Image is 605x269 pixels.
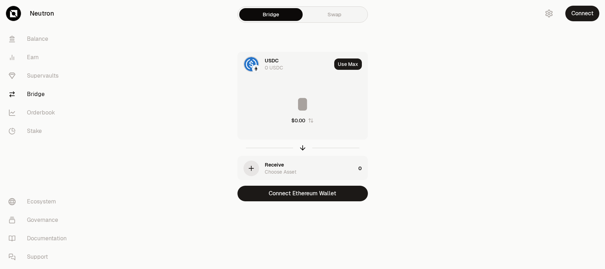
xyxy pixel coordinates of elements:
a: Governance [3,211,77,229]
div: ReceiveChoose Asset [238,156,355,180]
a: Earn [3,48,77,67]
div: Choose Asset [265,168,296,175]
a: Documentation [3,229,77,248]
a: Bridge [3,85,77,103]
div: 0 [358,156,368,180]
a: Swap [303,8,366,21]
div: 0 USDC [265,64,283,71]
a: Balance [3,30,77,48]
div: USDC LogoEthereum LogoUSDC0 USDC [238,52,331,76]
a: Ecosystem [3,192,77,211]
a: Supervaults [3,67,77,85]
img: Ethereum Logo [253,66,259,72]
a: Orderbook [3,103,77,122]
a: Support [3,248,77,266]
div: Receive [265,161,284,168]
a: Bridge [239,8,303,21]
button: Connect Ethereum Wallet [237,186,368,201]
button: $0.00 [291,117,314,124]
div: USDC [265,57,279,64]
a: Stake [3,122,77,140]
button: Connect [565,6,599,21]
div: $0.00 [291,117,305,124]
button: ReceiveChoose Asset0 [238,156,368,180]
img: USDC Logo [244,57,258,71]
button: Use Max [334,58,362,70]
